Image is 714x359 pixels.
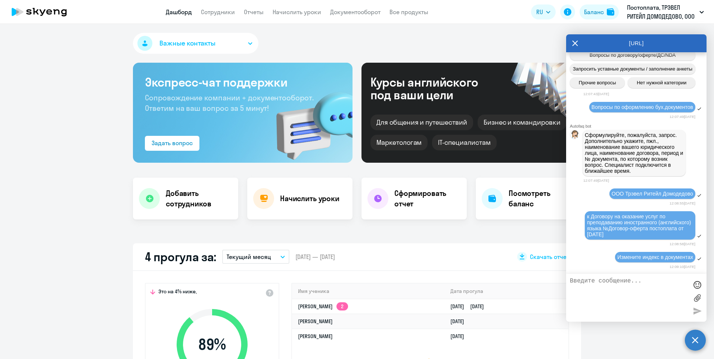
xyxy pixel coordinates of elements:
h4: Посмотреть баланс [509,188,575,209]
button: Задать вопрос [145,136,199,151]
th: Имя ученика [292,284,444,299]
span: Сформулируйте, пожалуйста, запрос. Дополнительно укажите, пжл., наименование вашего юридического ... [585,132,684,174]
p: Текущий месяц [227,252,271,261]
a: Все продукты [389,8,428,16]
span: Измените индекс в документах [617,254,693,260]
time: 12:08:55[DATE] [670,201,695,205]
span: к Договору на оказание услуг по преподаванию иностранного (английского) языка №Договор-оферта пос... [587,213,692,237]
span: [DATE] — [DATE] [295,253,335,261]
div: IT-специалистам [432,135,496,150]
button: Вопросы по договору/оферте/ДС/NDA [570,50,695,60]
img: bot avatar [570,130,580,141]
a: Сотрудники [201,8,235,16]
img: bg-img [266,79,353,163]
span: Вопросы по договору/оферте/ДС/NDA [590,52,676,58]
span: Запросить уставные документы / заполнение анкеты [573,66,692,72]
a: Документооборот [330,8,381,16]
button: Балансbalance [580,4,619,19]
span: Скачать отчет [530,253,569,261]
label: Лимит 10 файлов [692,292,703,303]
span: Нет нужной категории [637,80,686,85]
div: Курсы английского под ваши цели [370,76,498,101]
button: Важные контакты [133,33,258,54]
h3: Экспресс-чат поддержки [145,75,341,90]
span: Это на 4% ниже, [158,288,197,297]
span: RU [536,7,543,16]
app-skyeng-badge: 2 [336,302,348,310]
h2: 4 прогула за: [145,249,216,264]
time: 12:07:43[DATE] [583,92,609,96]
a: [PERSON_NAME] [298,318,333,325]
button: RU [531,4,556,19]
a: Начислить уроки [273,8,321,16]
span: Прочие вопросы [579,80,616,85]
div: Баланс [584,7,604,16]
h4: Начислить уроки [280,193,339,204]
th: Дата прогула [444,284,568,299]
h4: Сформировать отчет [394,188,461,209]
span: Сопровождение компании + документооборот. Ответим на ваш вопрос за 5 минут! [145,93,314,113]
a: [DATE] [450,318,470,325]
button: Прочие вопросы [570,77,625,88]
div: Маркетологам [370,135,428,150]
a: Отчеты [244,8,264,16]
time: 12:07:49[DATE] [583,178,609,182]
div: Autofaq bot [570,124,707,128]
button: Запросить уставные документы / заполнение анкеты [570,63,695,74]
a: [PERSON_NAME] [298,333,333,340]
a: Дашборд [166,8,192,16]
time: 12:09:10[DATE] [670,265,695,269]
a: [DATE][DATE] [450,303,490,310]
div: Задать вопрос [152,138,193,147]
div: Бизнес и командировки [478,115,566,130]
button: Постоплата, ТРЭВЕЛ РИТЕЙЛ ДОМОДЕДОВО, ООО [623,3,708,21]
span: 89 % [169,335,255,353]
time: 12:07:49[DATE] [670,115,695,119]
time: 12:08:58[DATE] [670,242,695,246]
a: [PERSON_NAME]2 [298,303,348,310]
h4: Добавить сотрудников [166,188,232,209]
div: Для общения и путешествий [370,115,473,130]
span: Вопросы по оформлению бух.документов [592,104,693,110]
span: ООО Трэвел Ритейл Домодедово [612,191,693,197]
a: [DATE] [450,333,470,340]
p: Постоплата, ТРЭВЕЛ РИТЕЙЛ ДОМОДЕДОВО, ООО [627,3,696,21]
span: Важные контакты [159,38,215,48]
img: balance [607,8,614,16]
button: Нет нужной категории [628,77,695,88]
button: Текущий месяц [222,250,289,264]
